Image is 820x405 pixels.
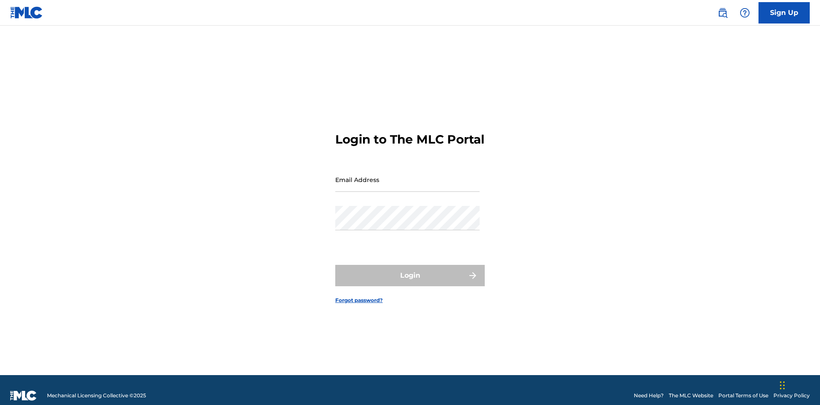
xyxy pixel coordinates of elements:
a: Public Search [714,4,731,21]
img: MLC Logo [10,6,43,19]
iframe: Chat Widget [777,364,820,405]
a: Forgot password? [335,296,383,304]
h3: Login to The MLC Portal [335,132,484,147]
img: logo [10,390,37,401]
span: Mechanical Licensing Collective © 2025 [47,392,146,399]
img: help [740,8,750,18]
a: Privacy Policy [773,392,810,399]
a: The MLC Website [669,392,713,399]
a: Sign Up [758,2,810,23]
a: Need Help? [634,392,664,399]
img: search [717,8,728,18]
a: Portal Terms of Use [718,392,768,399]
div: Help [736,4,753,21]
div: Drag [780,373,785,398]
